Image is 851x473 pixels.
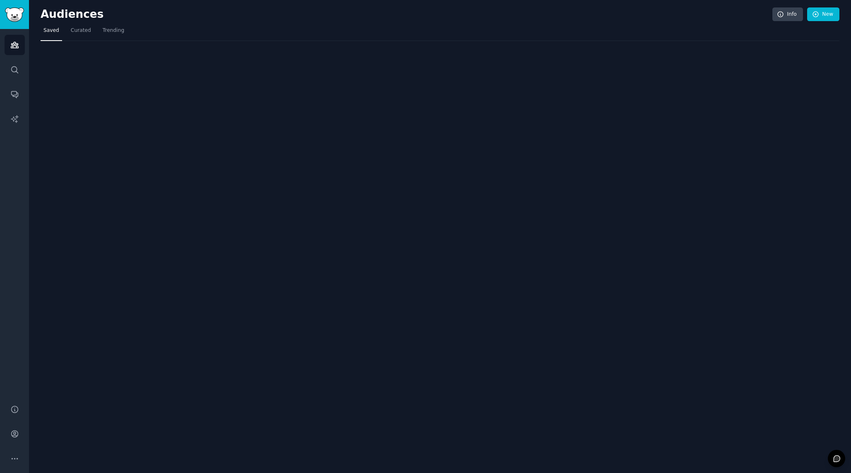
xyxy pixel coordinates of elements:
a: Info [772,7,803,22]
img: GummySearch logo [5,7,24,22]
span: Curated [71,27,91,34]
a: New [807,7,839,22]
span: Saved [43,27,59,34]
a: Trending [100,24,127,41]
a: Curated [68,24,94,41]
h2: Audiences [41,8,772,21]
span: Trending [103,27,124,34]
a: Saved [41,24,62,41]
